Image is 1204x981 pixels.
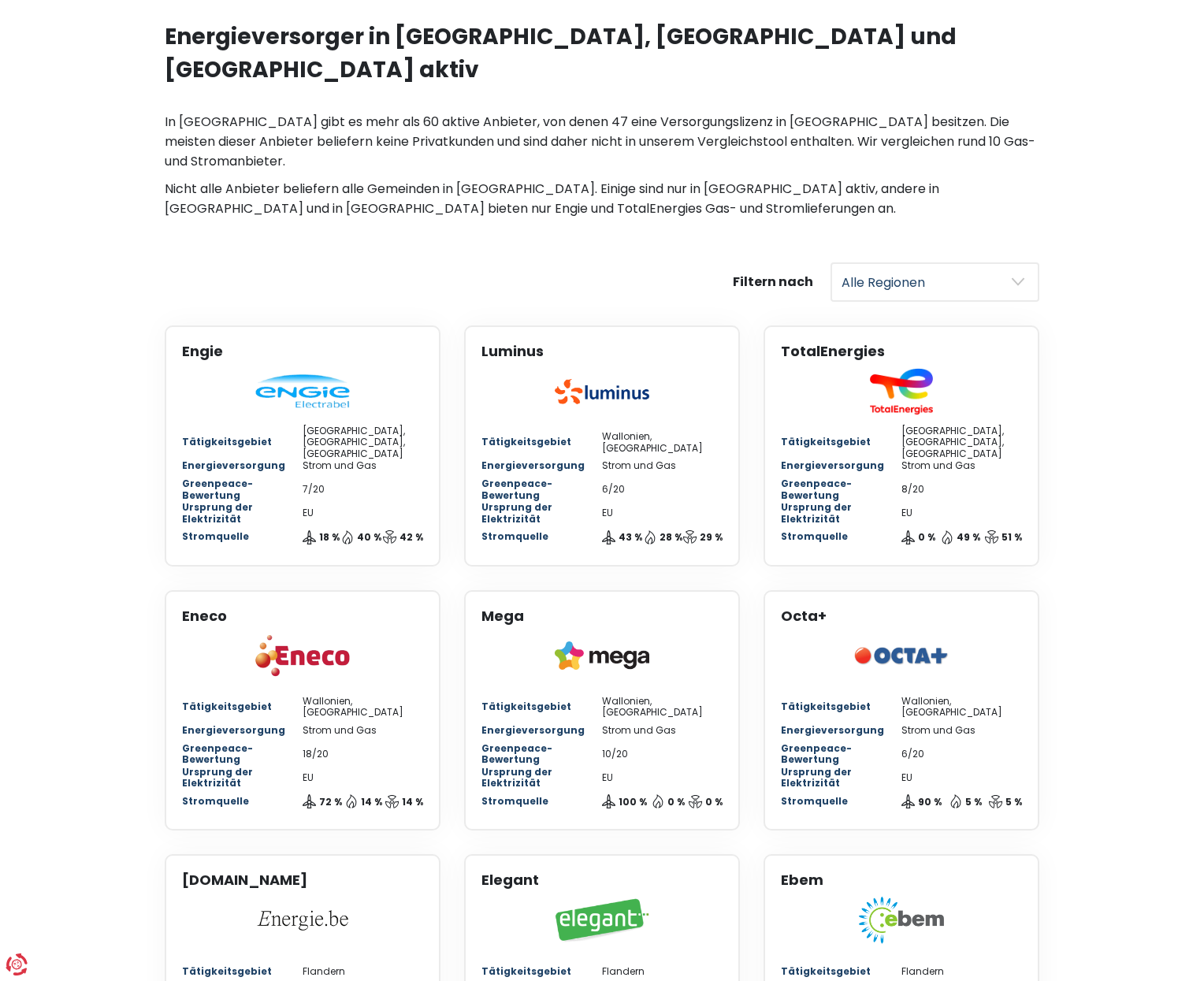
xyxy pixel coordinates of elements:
font: Strom und Gas [303,723,377,737]
font: In [GEOGRAPHIC_DATA] gibt es mehr als 60 aktive Anbieter, von denen 47 eine Versorgungslizenz in ... [165,113,1035,170]
button: 49 % [940,530,980,544]
font: 6/20 [901,747,924,760]
img: Engie [255,374,350,409]
font: Stromquelle [781,794,848,808]
font: 90 % [918,795,942,808]
font: Strom und Gas [303,459,377,472]
font: Ursprung der Elektrizität [182,765,253,790]
font: Wallonien, [GEOGRAPHIC_DATA] [602,429,703,454]
font: Energieversorgung [781,723,884,737]
img: TotalEnergies [857,368,946,415]
font: Greenpeace-Bewertung [781,741,852,766]
font: Tätigkeitsgebiet [781,435,871,448]
font: Wallonien, [GEOGRAPHIC_DATA] [901,694,1002,719]
button: 0 % [651,794,685,809]
font: Tätigkeitsgebiet [182,964,272,978]
font: Tätigkeitsgebiet [781,964,871,978]
font: Flandern [901,964,944,978]
font: 8/20 [901,482,924,496]
font: Stromquelle [481,794,548,808]
button: 40 % [340,530,381,544]
button: 0 % [689,794,723,809]
img: Elegant [555,897,649,942]
font: Tätigkeitsgebiet [182,435,272,448]
font: Strom und Gas [602,459,676,472]
font: Greenpeace-Bewertung [781,477,852,501]
font: [GEOGRAPHIC_DATA], [GEOGRAPHIC_DATA], [GEOGRAPHIC_DATA] [901,424,1004,460]
button: 29 % [683,530,723,544]
button: 0 % [901,530,935,544]
font: Greenpeace-Bewertung [182,477,253,501]
font: Tätigkeitsgebiet [481,700,571,713]
img: Ebem [859,897,944,944]
font: Ursprung der Elektrizität [481,500,552,525]
font: Mega [481,606,524,626]
font: Strom und Gas [602,723,676,737]
font: EU [901,506,912,519]
button: 42 % [383,530,423,544]
button: 72 % [303,794,342,809]
font: Energieversorger in [GEOGRAPHIC_DATA], [GEOGRAPHIC_DATA] und [GEOGRAPHIC_DATA] aktiv [165,21,957,85]
font: Octa+ [781,606,827,626]
font: 49 % [957,530,980,544]
img: Luminus [555,379,649,404]
font: 0 % [918,530,935,544]
font: EU [602,506,613,519]
font: Stromquelle [182,530,249,543]
font: Engie [182,341,223,361]
font: Elegant [481,870,539,890]
font: Energieversorgung [481,723,585,737]
font: 40 % [357,530,381,544]
font: Tätigkeitsgebiet [781,700,871,713]
font: Tätigkeitsgebiet [481,435,571,448]
font: Greenpeace-Bewertung [481,477,552,501]
font: 5 % [965,795,982,808]
font: 28 % [660,530,682,544]
font: Luminus [481,341,544,361]
font: Tätigkeitsgebiet [481,964,571,978]
font: 72 % [319,795,342,808]
button: 100 % [602,794,647,809]
button: 5 % [989,794,1022,809]
button: 43 % [602,530,642,544]
font: EU [303,771,314,784]
button: 51 % [985,530,1022,544]
font: Wallonien, [GEOGRAPHIC_DATA] [602,694,703,719]
font: Strom und Gas [901,723,975,737]
font: 0 % [705,795,723,808]
font: 18 % [319,530,340,544]
font: 29 % [700,530,723,544]
font: Ebem [781,870,823,890]
font: EU [303,506,314,519]
font: 14 % [402,795,423,808]
button: 28 % [643,530,682,544]
font: Stromquelle [182,794,249,808]
font: Flandern [602,964,645,978]
font: Ursprung der Elektrizität [781,765,852,790]
font: Energieversorgung [182,459,285,472]
font: EU [901,771,912,784]
font: 5 % [1005,795,1022,808]
font: 51 % [1001,530,1022,544]
button: 18 % [303,530,340,544]
font: [GEOGRAPHIC_DATA], [GEOGRAPHIC_DATA], [GEOGRAPHIC_DATA] [303,424,405,460]
font: Greenpeace-Bewertung [481,741,552,766]
img: Octa+ [854,647,949,665]
font: Energieversorgung [182,723,285,737]
font: 42 % [399,530,423,544]
font: 18/20 [303,747,329,760]
font: 43 % [619,530,642,544]
font: 0 % [667,795,685,808]
font: 14 % [361,795,382,808]
button: 5 % [949,794,982,809]
img: Energie.be [255,909,350,932]
font: Strom und Gas [901,459,975,472]
button: 90 % [901,794,942,809]
font: Ursprung der Elektrizität [182,500,253,525]
button: 14 % [344,794,382,809]
font: Nicht alle Anbieter beliefern alle Gemeinden in [GEOGRAPHIC_DATA]. Einige sind nur in [GEOGRAPHIC... [165,180,939,217]
font: Eneco [182,606,227,626]
img: Mega [555,641,649,670]
font: Energieversorgung [481,459,585,472]
font: TotalEnergies [781,341,885,361]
